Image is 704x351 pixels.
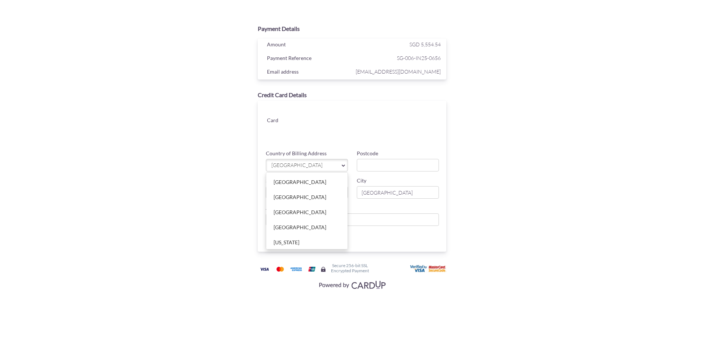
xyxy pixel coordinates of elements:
iframe: Secure card number input frame [313,108,440,121]
div: Amount [261,40,354,51]
iframe: Secure card expiration date input frame [313,124,376,138]
img: Secure lock [320,266,326,272]
img: Union Pay [305,265,319,274]
a: [GEOGRAPHIC_DATA] [266,220,348,235]
span: SG-006-IN25-0656 [354,53,441,63]
span: SGD 5,554.54 [409,41,441,47]
span: [GEOGRAPHIC_DATA] [271,162,336,169]
h6: Secure 256-bit SSL Encrypted Payment [331,263,369,273]
div: Credit Card Details [258,91,446,99]
label: Postcode [357,150,378,157]
label: Country of Billing Address [266,150,327,157]
div: Email address [261,67,354,78]
div: Card [261,116,307,127]
a: [US_STATE] [266,235,348,250]
img: Visa, Mastercard [315,278,389,291]
span: [EMAIL_ADDRESS][DOMAIN_NAME] [354,67,441,76]
div: Payment Reference [261,53,354,64]
a: [GEOGRAPHIC_DATA] [266,159,348,171]
a: [GEOGRAPHIC_DATA] [266,190,348,205]
label: City [357,177,366,184]
img: User card [410,265,447,273]
a: [GEOGRAPHIC_DATA] [266,175,348,189]
iframe: Secure card security code input frame [377,124,439,138]
div: Payment Details [258,25,446,33]
img: American Express [289,265,303,274]
img: Visa [257,265,272,274]
a: [GEOGRAPHIC_DATA] [266,205,348,220]
img: Mastercard [273,265,288,274]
